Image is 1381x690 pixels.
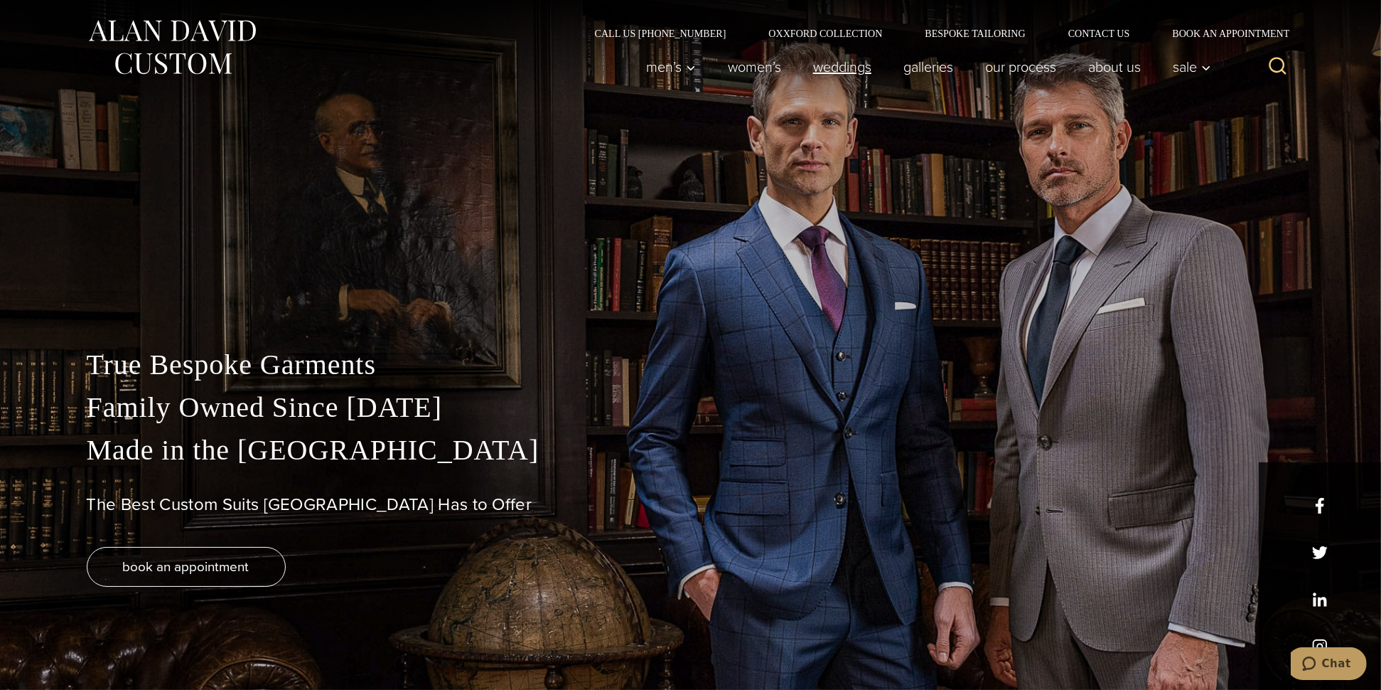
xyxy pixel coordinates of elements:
[87,547,286,587] a: book an appointment
[1312,498,1328,514] a: facebook
[1291,647,1367,683] iframe: Opens a widget where you can chat to one of our agents
[1151,28,1294,38] a: Book an Appointment
[797,53,887,81] a: weddings
[1261,50,1295,84] button: View Search Form
[574,28,748,38] a: Call Us [PHONE_NUMBER]
[747,28,903,38] a: Oxxford Collection
[969,53,1072,81] a: Our Process
[1156,53,1218,81] button: Child menu of Sale
[87,16,257,79] img: Alan David Custom
[123,556,249,577] span: book an appointment
[1072,53,1156,81] a: About Us
[903,28,1046,38] a: Bespoke Tailoring
[87,344,1295,472] p: True Bespoke Garments Family Owned Since [DATE] Made in the [GEOGRAPHIC_DATA]
[630,53,1218,81] nav: Primary Navigation
[1312,545,1328,561] a: x/twitter
[1312,592,1328,607] a: linkedin
[574,28,1295,38] nav: Secondary Navigation
[887,53,969,81] a: Galleries
[630,53,711,81] button: Child menu of Men’s
[1312,639,1328,654] a: instagram
[87,494,1295,515] h1: The Best Custom Suits [GEOGRAPHIC_DATA] Has to Offer
[1047,28,1151,38] a: Contact Us
[711,53,797,81] a: Women’s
